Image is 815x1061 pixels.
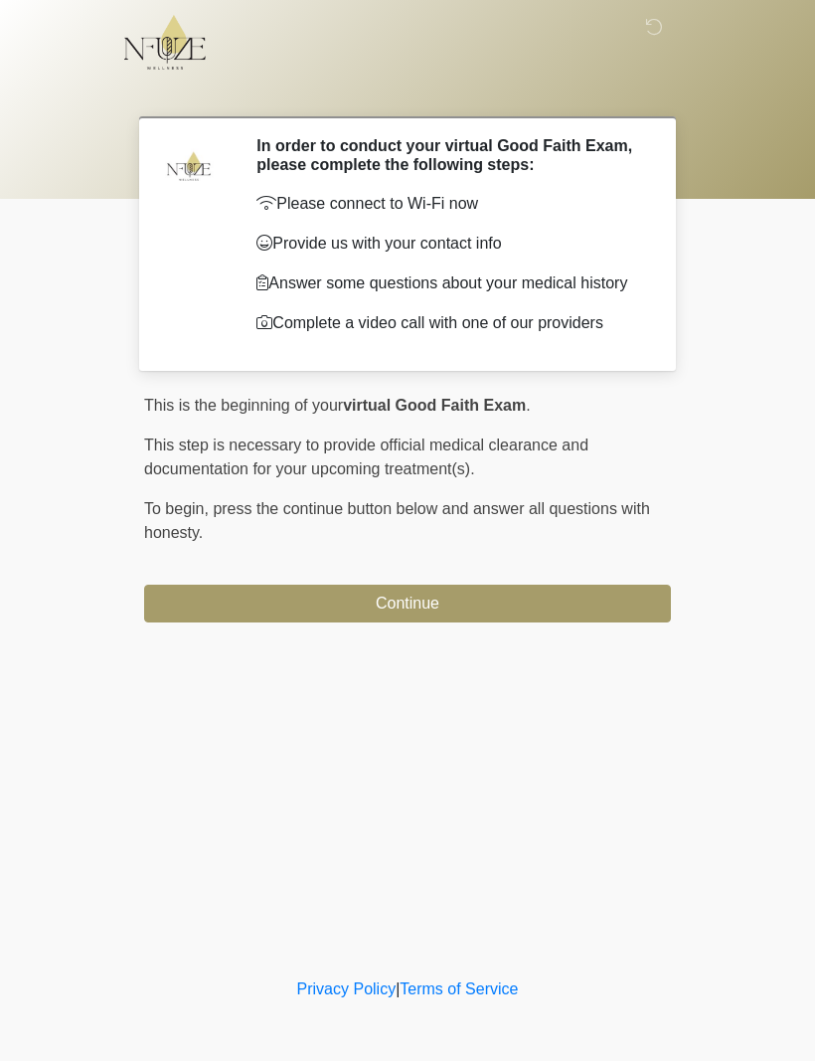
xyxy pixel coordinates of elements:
button: Continue [144,585,671,622]
span: . [526,397,530,414]
strong: virtual Good Faith Exam [343,397,526,414]
span: This is the beginning of your [144,397,343,414]
h1: ‎ ‎ ‎ [129,72,686,108]
img: Agent Avatar [159,136,219,196]
span: To begin, [144,500,213,517]
p: Complete a video call with one of our providers [256,311,641,335]
span: This step is necessary to provide official medical clearance and documentation for your upcoming ... [144,437,588,477]
a: | [396,980,400,997]
a: Privacy Policy [297,980,397,997]
a: Terms of Service [400,980,518,997]
p: Please connect to Wi-Fi now [256,192,641,216]
h2: In order to conduct your virtual Good Faith Exam, please complete the following steps: [256,136,641,174]
p: Provide us with your contact info [256,232,641,256]
span: press the continue button below and answer all questions with honesty. [144,500,650,541]
img: NFuze Wellness Logo [124,15,206,70]
p: Answer some questions about your medical history [256,271,641,295]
